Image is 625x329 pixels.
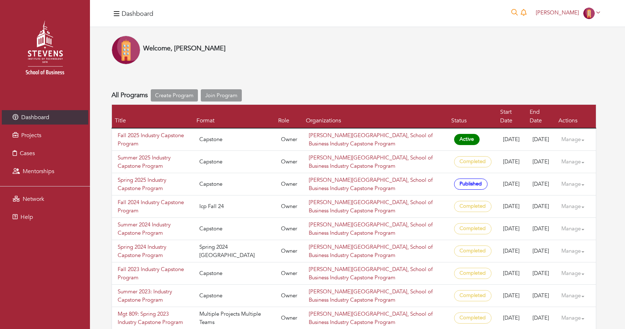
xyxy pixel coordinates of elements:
td: Owner [275,173,303,195]
span: Help [21,213,33,221]
td: [DATE] [527,128,556,151]
a: Manage [561,177,590,191]
a: Manage [561,199,590,213]
td: [DATE] [497,173,527,195]
td: Owner [275,262,303,285]
td: [DATE] [527,195,556,218]
img: Company-Icon-7f8a26afd1715722aa5ae9dc11300c11ceeb4d32eda0db0d61c21d11b95ecac6.png [583,8,595,19]
a: Manage [561,289,590,303]
h4: Welcome, [PERSON_NAME] [143,45,226,53]
td: Owner [275,128,303,151]
a: Summer 2023: Industry Capstone Program [118,288,188,304]
img: stevens_logo.png [7,13,83,88]
span: Mentorships [23,167,54,175]
td: [DATE] [497,285,527,307]
h4: Dashboard [122,10,153,18]
td: [DATE] [527,240,556,262]
a: Summer 2024 Industry Capstone Program [118,221,188,237]
a: [PERSON_NAME][GEOGRAPHIC_DATA], School of Business Industry Capstone Program [309,176,432,192]
a: Mgt 809: Spring 2023 Industry Capstone Program [118,310,188,326]
span: Completed [454,201,492,212]
a: Dashboard [2,110,88,125]
td: Capstone [194,151,275,173]
th: Status [448,105,497,129]
span: Dashboard [21,113,49,121]
td: [DATE] [527,285,556,307]
a: [PERSON_NAME][GEOGRAPHIC_DATA], School of Business Industry Capstone Program [309,154,432,170]
a: Projects [2,128,88,143]
span: Projects [21,131,41,139]
span: Completed [454,223,492,234]
span: Completed [454,268,492,279]
span: Published [454,179,488,190]
a: Fall 2025 Industry Capstone Program [118,131,188,148]
th: End Date [527,105,556,129]
td: [DATE] [497,218,527,240]
td: Capstone [194,173,275,195]
a: Help [2,210,88,224]
th: Actions [556,105,596,129]
td: Icp Fall 24 [194,195,275,218]
span: Completed [454,290,492,301]
td: [DATE] [527,151,556,173]
a: [PERSON_NAME][GEOGRAPHIC_DATA], School of Business Industry Capstone Program [309,288,432,303]
a: [PERSON_NAME][GEOGRAPHIC_DATA], School of Business Industry Capstone Program [309,132,432,147]
a: [PERSON_NAME][GEOGRAPHIC_DATA], School of Business Industry Capstone Program [309,310,432,326]
td: [DATE] [527,262,556,285]
th: Start Date [497,105,527,129]
th: Organizations [303,105,448,129]
span: Completed [454,245,492,257]
th: Title [112,105,194,129]
span: Network [23,195,44,203]
td: Capstone [194,128,275,151]
th: Role [275,105,303,129]
a: Join Program [201,89,242,102]
a: Manage [561,266,590,280]
h4: All Programs [112,91,148,99]
a: [PERSON_NAME] [533,9,603,16]
a: Manage [561,155,590,169]
a: [PERSON_NAME][GEOGRAPHIC_DATA], School of Business Industry Capstone Program [309,243,432,259]
td: [DATE] [527,173,556,195]
a: Spring 2024 Industry Capstone Program [118,243,188,259]
a: Network [2,192,88,206]
td: Capstone [194,218,275,240]
td: Owner [275,195,303,218]
td: [DATE] [527,218,556,240]
a: [PERSON_NAME][GEOGRAPHIC_DATA], School of Business Industry Capstone Program [309,221,432,236]
span: Completed [454,156,492,167]
td: [DATE] [497,151,527,173]
td: [DATE] [497,128,527,151]
a: Fall 2023 Industry Capstone Program [118,265,188,281]
a: Manage [561,222,590,236]
a: Mentorships [2,164,88,179]
td: [DATE] [497,262,527,285]
td: Owner [275,240,303,262]
td: Owner [275,285,303,307]
a: Spring 2025 Industry Capstone Program [118,176,188,192]
a: Manage [561,132,590,147]
span: Active [454,134,480,145]
img: Company-Icon-7f8a26afd1715722aa5ae9dc11300c11ceeb4d32eda0db0d61c21d11b95ecac6.png [112,36,140,64]
td: [DATE] [497,195,527,218]
td: Spring 2024 [GEOGRAPHIC_DATA] [194,240,275,262]
td: [DATE] [497,240,527,262]
a: Manage [561,244,590,258]
td: Capstone [194,262,275,285]
a: [PERSON_NAME][GEOGRAPHIC_DATA], School of Business Industry Capstone Program [309,266,432,281]
a: Fall 2024 Industry Capstone Program [118,198,188,215]
a: [PERSON_NAME][GEOGRAPHIC_DATA], School of Business Industry Capstone Program [309,199,432,214]
a: Summer 2025 Industry Capstone Program [118,154,188,170]
a: Manage [561,311,590,325]
span: [PERSON_NAME] [536,9,579,16]
a: Create Program [151,89,198,102]
span: Cases [20,149,35,157]
th: Format [194,105,275,129]
td: Capstone [194,285,275,307]
td: Owner [275,218,303,240]
a: Cases [2,146,88,161]
td: Owner [275,151,303,173]
span: Completed [454,312,492,324]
